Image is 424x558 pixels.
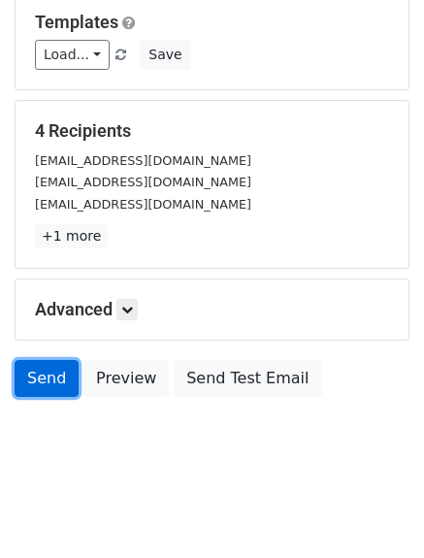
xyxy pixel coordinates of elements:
[83,360,169,397] a: Preview
[35,299,389,320] h5: Advanced
[35,120,389,142] h5: 4 Recipients
[15,360,79,397] a: Send
[35,224,108,248] a: +1 more
[35,153,251,168] small: [EMAIL_ADDRESS][DOMAIN_NAME]
[35,40,110,70] a: Load...
[174,360,321,397] a: Send Test Email
[140,40,190,70] button: Save
[35,12,118,32] a: Templates
[35,197,251,212] small: [EMAIL_ADDRESS][DOMAIN_NAME]
[35,175,251,189] small: [EMAIL_ADDRESS][DOMAIN_NAME]
[327,465,424,558] iframe: Chat Widget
